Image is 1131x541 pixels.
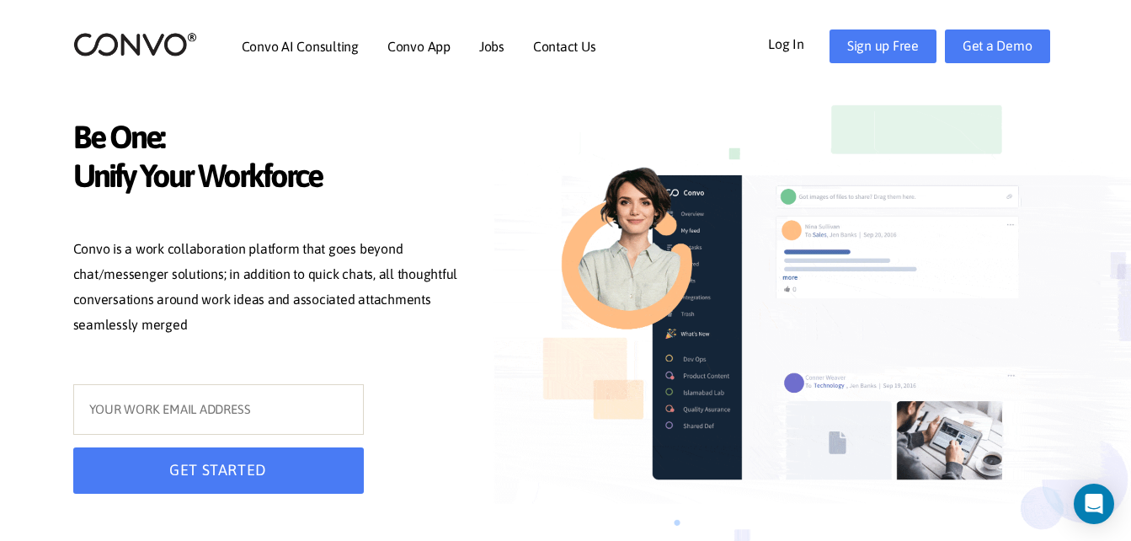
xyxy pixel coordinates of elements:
a: Sign up Free [830,29,936,63]
a: Contact Us [533,40,596,53]
a: Get a Demo [945,29,1050,63]
a: Convo App [387,40,451,53]
span: Be One: [73,118,469,161]
div: Open Intercom Messenger [1074,484,1114,524]
span: Unify Your Workforce [73,157,469,200]
a: Jobs [479,40,504,53]
p: Convo is a work collaboration platform that goes beyond chat/messenger solutions; in addition to ... [73,237,469,341]
a: Log In [768,29,830,56]
a: Convo AI Consulting [242,40,359,53]
button: GET STARTED [73,447,364,494]
img: logo_2.png [73,31,197,57]
input: YOUR WORK EMAIL ADDRESS [73,384,364,435]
